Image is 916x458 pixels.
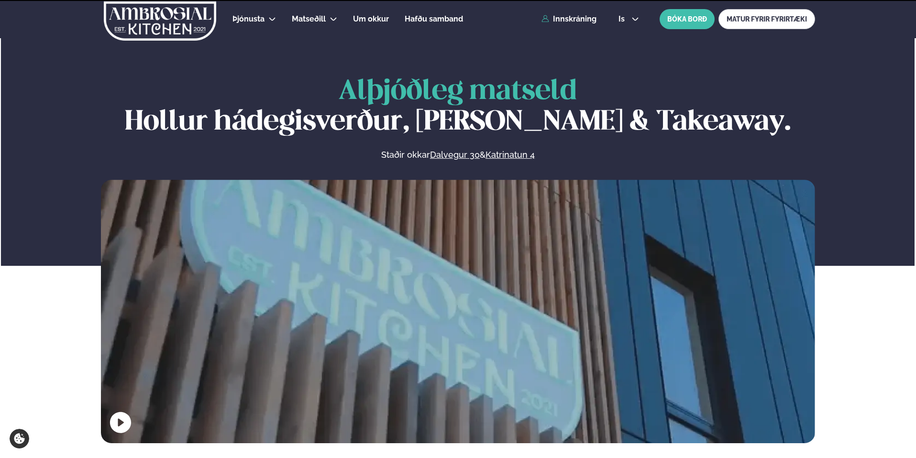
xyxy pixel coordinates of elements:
[618,15,628,23] span: is
[103,1,217,41] img: logo
[353,13,389,25] a: Um okkur
[101,76,815,138] h1: Hollur hádegisverður, [PERSON_NAME] & Takeaway.
[541,15,596,23] a: Innskráning
[277,149,639,161] p: Staðir okkar &
[353,14,389,23] span: Um okkur
[232,14,265,23] span: Þjónusta
[660,9,715,29] button: BÓKA BORÐ
[718,9,815,29] a: MATUR FYRIR FYRIRTÆKI
[430,149,480,161] a: Dalvegur 30
[292,14,326,23] span: Matseðill
[611,15,647,23] button: is
[486,149,535,161] a: Katrinatun 4
[292,13,326,25] a: Matseðill
[10,429,29,448] a: Cookie settings
[405,14,463,23] span: Hafðu samband
[339,78,577,105] span: Alþjóðleg matseld
[405,13,463,25] a: Hafðu samband
[232,13,265,25] a: Þjónusta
